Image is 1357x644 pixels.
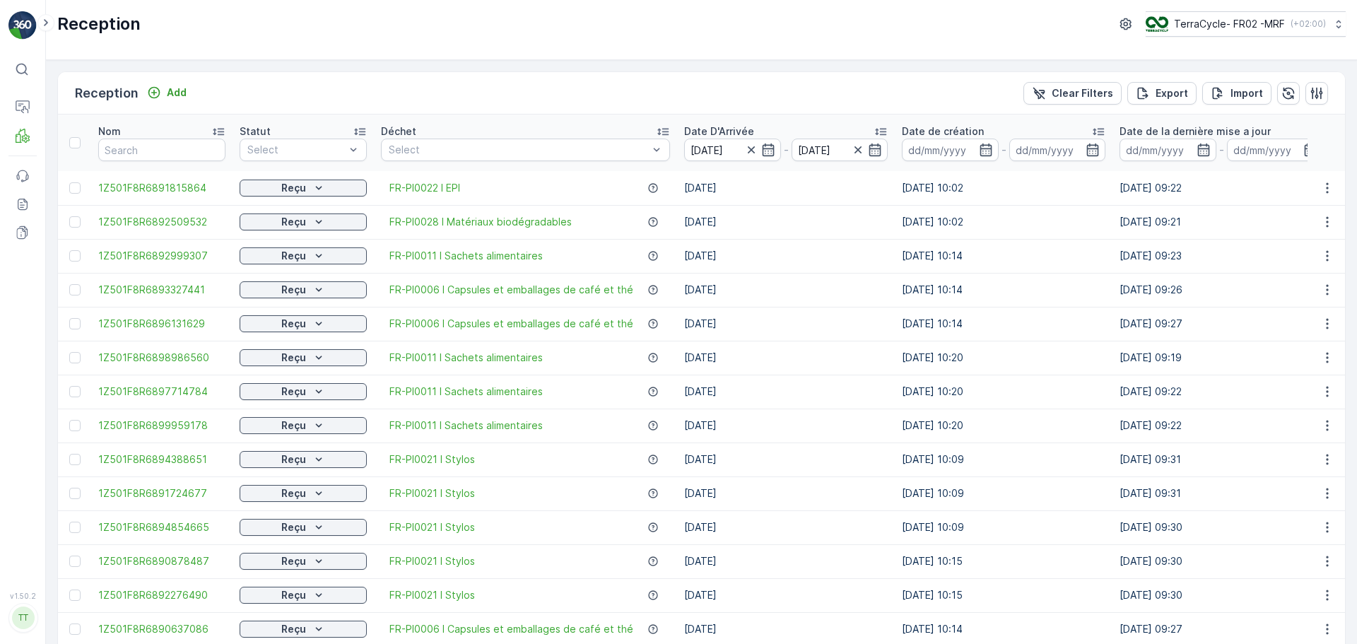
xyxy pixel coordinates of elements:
p: Date D'Arrivée [684,124,754,139]
td: [DATE] [677,341,895,375]
input: dd/mm/yyyy [684,139,781,161]
p: Reçu [281,486,306,500]
td: [DATE] 10:15 [895,544,1112,578]
p: Reçu [281,588,306,602]
div: Toggle Row Selected [69,522,81,533]
td: [DATE] 10:14 [895,239,1112,273]
div: Toggle Row Selected [69,420,81,431]
input: dd/mm/yyyy [1227,139,1324,161]
button: Reçu [240,553,367,570]
td: [DATE] 10:20 [895,375,1112,409]
div: Toggle Row Selected [69,318,81,329]
span: 1Z501F8R6890878487 [98,554,225,568]
button: Reçu [240,519,367,536]
p: Reçu [281,249,306,263]
p: Reçu [281,554,306,568]
input: dd/mm/yyyy [1120,139,1216,161]
button: Reçu [240,213,367,230]
p: Reçu [281,317,306,331]
td: [DATE] 09:22 [1112,409,1330,443]
span: FR-PI0021 I Stylos [389,486,475,500]
span: FR-PI0021 I Stylos [389,520,475,534]
td: [DATE] 10:15 [895,578,1112,612]
p: ( +02:00 ) [1291,18,1326,30]
p: Déchet [381,124,416,139]
a: 1Z501F8R6894854665 [98,520,225,534]
span: FR-PI0028 I Matériaux biodégradables [389,215,572,229]
span: 1Z501F8R6892509532 [98,215,225,229]
p: Reçu [281,452,306,467]
a: 1Z501F8R6899959178 [98,418,225,433]
a: 1Z501F8R6892276490 [98,588,225,602]
a: FR-PI0011 I Sachets alimentaires [389,418,543,433]
a: 1Z501F8R6891724677 [98,486,225,500]
td: [DATE] [677,375,895,409]
p: Reception [75,83,139,103]
td: [DATE] [677,544,895,578]
button: Reçu [240,587,367,604]
div: Toggle Row Selected [69,623,81,635]
input: dd/mm/yyyy [792,139,888,161]
div: Toggle Row Selected [69,556,81,567]
span: FR-PI0011 I Sachets alimentaires [389,385,543,399]
p: TerraCycle- FR02 -MRF [1174,17,1285,31]
button: Add [141,84,192,101]
p: Reçu [281,215,306,229]
button: Reçu [240,247,367,264]
td: [DATE] [677,510,895,544]
td: [DATE] [677,205,895,239]
a: FR-PI0006 I Capsules et emballages de café et thé [389,622,633,636]
button: Reçu [240,315,367,332]
button: Reçu [240,383,367,400]
td: [DATE] 10:09 [895,510,1112,544]
button: TerraCycle- FR02 -MRF(+02:00) [1146,11,1346,37]
span: v 1.50.2 [8,592,37,600]
a: 1Z501F8R6890637086 [98,622,225,636]
td: [DATE] 10:09 [895,476,1112,510]
div: Toggle Row Selected [69,352,81,363]
p: Reçu [281,418,306,433]
button: Reçu [240,621,367,638]
div: Toggle Row Selected [69,454,81,465]
button: Reçu [240,485,367,502]
span: FR-PI0006 I Capsules et emballages de café et thé [389,283,633,297]
button: Import [1202,82,1271,105]
div: Toggle Row Selected [69,284,81,295]
div: Toggle Row Selected [69,488,81,499]
img: terracycle.png [1146,16,1168,32]
td: [DATE] 09:31 [1112,443,1330,476]
td: [DATE] 10:02 [895,205,1112,239]
p: Select [389,143,648,157]
td: [DATE] 09:30 [1112,578,1330,612]
td: [DATE] 09:30 [1112,510,1330,544]
span: FR-PI0011 I Sachets alimentaires [389,249,543,263]
p: Reçu [281,351,306,365]
span: FR-PI0011 I Sachets alimentaires [389,351,543,365]
button: Export [1127,82,1197,105]
p: Reçu [281,622,306,636]
a: 1Z501F8R6894388651 [98,452,225,467]
td: [DATE] [677,307,895,341]
p: Export [1156,86,1188,100]
a: 1Z501F8R6893327441 [98,283,225,297]
a: 1Z501F8R6891815864 [98,181,225,195]
button: Reçu [240,451,367,468]
p: Reçu [281,385,306,399]
a: 1Z501F8R6898986560 [98,351,225,365]
input: Search [98,139,225,161]
td: [DATE] 10:20 [895,409,1112,443]
td: [DATE] 10:02 [895,171,1112,205]
img: logo [8,11,37,40]
span: FR-PI0021 I Stylos [389,588,475,602]
td: [DATE] [677,443,895,476]
a: 1Z501F8R6892999307 [98,249,225,263]
p: Clear Filters [1052,86,1113,100]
